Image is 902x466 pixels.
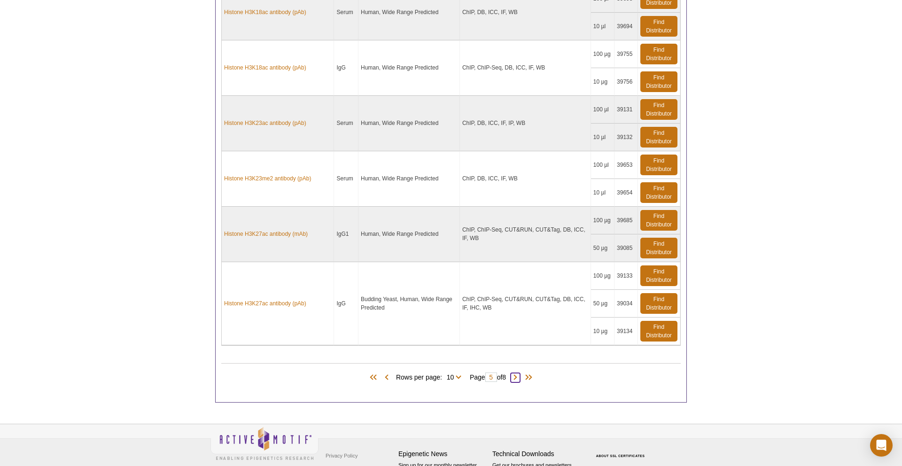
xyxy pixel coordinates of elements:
[358,40,460,96] td: Human, Wide Range Predicted
[614,207,638,234] td: 39685
[614,96,638,124] td: 39131
[358,151,460,207] td: Human, Wide Range Predicted
[334,262,358,345] td: IgG
[614,290,638,318] td: 39034
[210,424,319,462] img: Active Motif,
[334,40,358,96] td: IgG
[334,151,358,207] td: Serum
[591,207,614,234] td: 100 µg
[586,441,657,461] table: Click to Verify - This site chose Symantec SSL for secure e-commerce and confidential communicati...
[614,124,638,151] td: 39132
[591,290,614,318] td: 50 µg
[396,372,465,381] span: Rows per page:
[224,174,311,183] a: Histone H3K23me2 antibody (pAb)
[614,151,638,179] td: 39653
[224,119,306,127] a: Histone H3K23ac antibody (pAb)
[640,99,677,120] a: Find Distributor
[460,40,591,96] td: ChIP, ChIP-Seq, DB, ICC, IF, WB
[614,13,638,40] td: 39694
[591,68,614,96] td: 10 µg
[640,16,677,37] a: Find Distributor
[870,434,893,457] div: Open Intercom Messenger
[382,373,391,382] span: Previous Page
[460,96,591,151] td: ChIP, DB, ICC, IF, IP, WB
[460,207,591,262] td: ChIP, ChIP-Seq, CUT&RUN, CUT&Tag, DB, ICC, IF, WB
[596,454,645,458] a: ABOUT SSL CERTIFICATES
[520,373,534,382] span: Last Page
[591,318,614,345] td: 10 µg
[640,155,677,175] a: Find Distributor
[591,13,614,40] td: 10 µl
[640,238,677,258] a: Find Distributor
[614,262,638,290] td: 39133
[640,44,677,64] a: Find Distributor
[221,363,681,364] h2: Products (80)
[591,40,614,68] td: 100 µg
[614,179,638,207] td: 39654
[640,210,677,231] a: Find Distributor
[368,373,382,382] span: First Page
[511,373,520,382] span: Next Page
[640,293,677,314] a: Find Distributor
[358,96,460,151] td: Human, Wide Range Predicted
[492,450,582,458] h4: Technical Downloads
[224,8,306,16] a: Histone H3K18ac antibody (pAb)
[591,179,614,207] td: 10 µl
[460,151,591,207] td: ChIP, DB, ICC, IF, WB
[640,321,677,342] a: Find Distributor
[334,96,358,151] td: Serum
[640,265,677,286] a: Find Distributor
[224,63,306,72] a: Histone H3K18ac antibody (pAb)
[591,124,614,151] td: 10 µl
[614,68,638,96] td: 39756
[465,373,511,382] span: Page of
[614,234,638,262] td: 39085
[640,71,677,92] a: Find Distributor
[591,151,614,179] td: 100 µl
[224,230,308,238] a: Histone H3K27ac antibody (mAb)
[591,234,614,262] td: 50 µg
[224,299,306,308] a: Histone H3K27ac antibody (pAb)
[358,262,460,345] td: Budding Yeast, Human, Wide Range Predicted
[614,318,638,345] td: 39134
[640,182,677,203] a: Find Distributor
[323,449,360,463] a: Privacy Policy
[640,127,677,148] a: Find Distributor
[358,207,460,262] td: Human, Wide Range Predicted
[398,450,488,458] h4: Epigenetic News
[502,373,506,381] span: 8
[460,262,591,345] td: ChIP, ChIP-Seq, CUT&RUN, CUT&Tag, DB, ICC, IF, IHC, WB
[591,262,614,290] td: 100 µg
[591,96,614,124] td: 100 µl
[334,207,358,262] td: IgG1
[614,40,638,68] td: 39755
